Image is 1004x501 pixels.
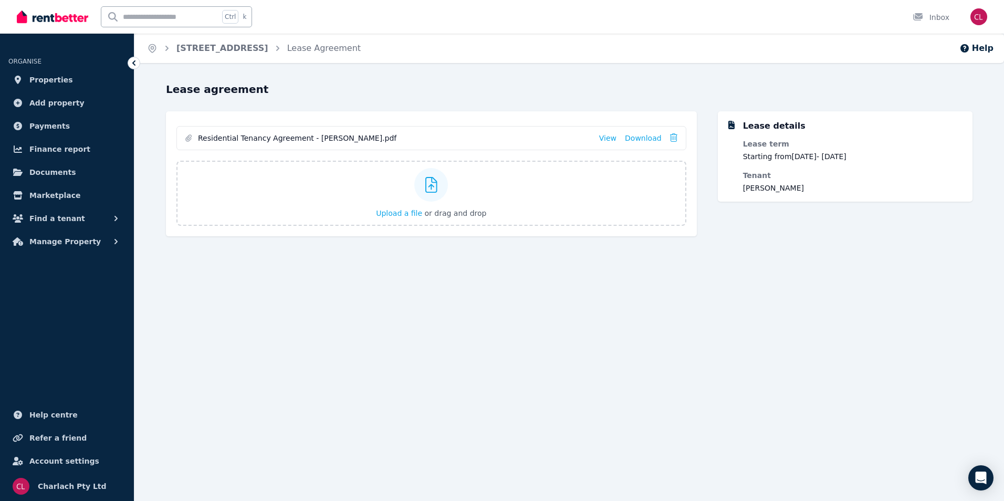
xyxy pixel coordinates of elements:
[198,133,591,143] span: Residential Tenancy Agreement - [PERSON_NAME].pdf
[29,235,101,248] span: Manage Property
[29,189,80,202] span: Marketplace
[29,212,85,225] span: Find a tenant
[376,209,422,217] span: Upload a file
[166,82,972,97] h1: Lease agreement
[959,42,993,55] button: Help
[134,34,373,63] nav: Breadcrumb
[743,183,846,193] span: [PERSON_NAME]
[29,409,78,421] span: Help centre
[13,478,29,495] img: Charlach Pty Ltd
[29,455,99,467] span: Account settings
[968,465,993,490] div: Open Intercom Messenger
[17,9,88,25] img: RentBetter
[287,43,361,53] a: Lease Agreement
[376,208,486,218] button: Upload a file or drag and drop
[599,133,616,143] a: View
[8,404,125,425] a: Help centre
[176,43,268,53] a: [STREET_ADDRESS]
[743,151,846,162] dd: Starting from [DATE] - [DATE]
[970,8,987,25] img: Charlach Pty Ltd
[29,74,73,86] span: Properties
[743,120,806,132] div: Lease details
[8,58,41,65] span: ORGANISE
[8,69,125,90] a: Properties
[8,231,125,252] button: Manage Property
[913,12,949,23] div: Inbox
[8,185,125,206] a: Marketplace
[8,162,125,183] a: Documents
[29,432,87,444] span: Refer a friend
[8,139,125,160] a: Finance report
[29,97,85,109] span: Add property
[29,143,90,155] span: Finance report
[222,10,238,24] span: Ctrl
[8,116,125,137] a: Payments
[425,209,487,217] span: or drag and drop
[8,92,125,113] a: Add property
[8,208,125,229] button: Find a tenant
[8,427,125,448] a: Refer a friend
[38,480,107,493] span: Charlach Pty Ltd
[243,13,246,21] span: k
[8,451,125,472] a: Account settings
[29,120,70,132] span: Payments
[743,139,846,149] dt: Lease term
[743,170,846,181] dt: Tenant
[625,133,662,143] a: Download
[29,166,76,179] span: Documents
